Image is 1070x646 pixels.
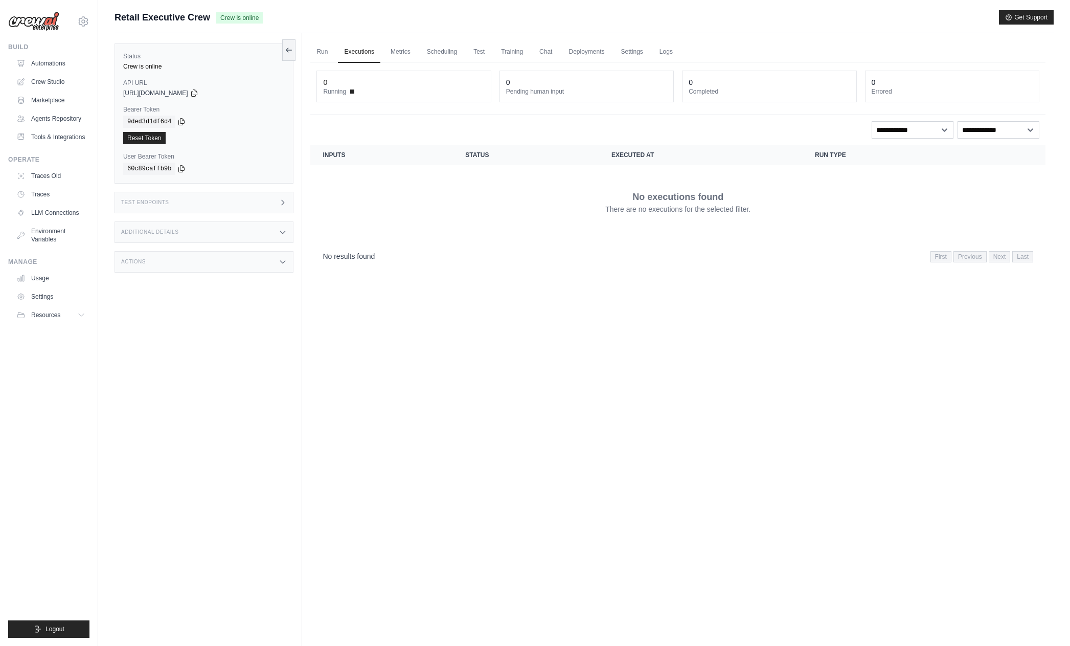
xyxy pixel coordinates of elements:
[8,620,89,638] button: Logout
[323,87,346,96] span: Running
[506,87,667,96] dt: Pending human input
[495,41,529,63] a: Training
[123,116,175,128] code: 9ded3d1df6d4
[12,55,89,72] a: Automations
[31,311,60,319] span: Resources
[123,105,285,114] label: Bearer Token
[121,259,146,265] h3: Actions
[12,223,89,248] a: Environment Variables
[310,41,334,63] a: Run
[12,270,89,286] a: Usage
[605,204,750,214] p: There are no executions for the selected filter.
[599,145,803,165] th: Executed at
[123,52,285,60] label: Status
[12,288,89,305] a: Settings
[123,132,166,144] a: Reset Token
[123,79,285,87] label: API URL
[615,41,649,63] a: Settings
[12,168,89,184] a: Traces Old
[45,625,64,633] span: Logout
[123,152,285,161] label: User Bearer Token
[8,258,89,266] div: Manage
[872,87,1033,96] dt: Errored
[123,62,285,71] div: Crew is online
[803,145,971,165] th: Run Type
[653,41,679,63] a: Logs
[121,229,178,235] h3: Additional Details
[689,87,850,96] dt: Completed
[8,12,59,31] img: Logo
[115,10,210,25] span: Retail Executive Crew
[8,43,89,51] div: Build
[930,251,1033,262] nav: Pagination
[506,77,510,87] div: 0
[323,251,375,261] p: No results found
[930,251,951,262] span: First
[310,243,1045,269] nav: Pagination
[12,186,89,203] a: Traces
[338,41,380,63] a: Executions
[12,129,89,145] a: Tools & Integrations
[123,163,175,175] code: 60c89caffb9b
[533,41,558,63] a: Chat
[562,41,610,63] a: Deployments
[689,77,693,87] div: 0
[12,307,89,323] button: Resources
[1012,251,1033,262] span: Last
[12,205,89,221] a: LLM Connections
[453,145,599,165] th: Status
[323,77,327,87] div: 0
[8,155,89,164] div: Operate
[121,199,169,206] h3: Test Endpoints
[421,41,463,63] a: Scheduling
[12,110,89,127] a: Agents Repository
[216,12,263,24] span: Crew is online
[310,145,1045,269] section: Crew executions table
[953,251,987,262] span: Previous
[310,145,453,165] th: Inputs
[989,251,1011,262] span: Next
[384,41,417,63] a: Metrics
[12,92,89,108] a: Marketplace
[467,41,491,63] a: Test
[632,190,723,204] p: No executions found
[123,89,188,97] span: [URL][DOMAIN_NAME]
[12,74,89,90] a: Crew Studio
[999,10,1054,25] button: Get Support
[872,77,876,87] div: 0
